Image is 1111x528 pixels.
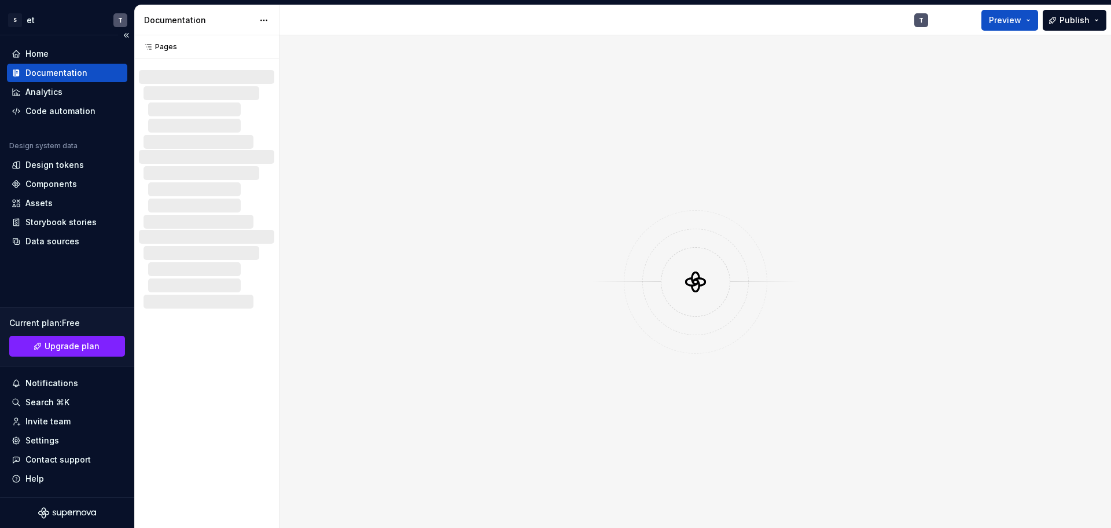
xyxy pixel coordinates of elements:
[1060,14,1090,26] span: Publish
[7,156,127,174] a: Design tokens
[25,67,87,79] div: Documentation
[7,450,127,469] button: Contact support
[118,16,123,25] div: T
[38,507,96,519] svg: Supernova Logo
[7,83,127,101] a: Analytics
[25,397,69,408] div: Search ⌘K
[25,86,62,98] div: Analytics
[25,416,71,427] div: Invite team
[1043,10,1106,31] button: Publish
[7,374,127,393] button: Notifications
[25,178,77,190] div: Components
[25,159,84,171] div: Design tokens
[139,42,177,52] div: Pages
[27,14,35,26] div: et
[7,194,127,212] a: Assets
[25,48,49,60] div: Home
[9,336,125,357] a: Upgrade plan
[9,317,125,329] div: Current plan : Free
[25,454,91,465] div: Contact support
[25,473,44,485] div: Help
[919,16,924,25] div: T
[989,14,1021,26] span: Preview
[7,232,127,251] a: Data sources
[7,102,127,120] a: Code automation
[45,340,100,352] span: Upgrade plan
[118,27,134,43] button: Collapse sidebar
[25,435,59,446] div: Settings
[25,217,97,228] div: Storybook stories
[8,13,22,27] div: S
[7,412,127,431] a: Invite team
[7,213,127,232] a: Storybook stories
[981,10,1038,31] button: Preview
[7,175,127,193] a: Components
[25,105,95,117] div: Code automation
[9,141,78,151] div: Design system data
[144,14,253,26] div: Documentation
[25,197,53,209] div: Assets
[7,45,127,63] a: Home
[7,64,127,82] a: Documentation
[7,431,127,450] a: Settings
[25,377,78,389] div: Notifications
[25,236,79,247] div: Data sources
[2,8,132,32] button: SetT
[7,470,127,488] button: Help
[7,393,127,412] button: Search ⌘K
